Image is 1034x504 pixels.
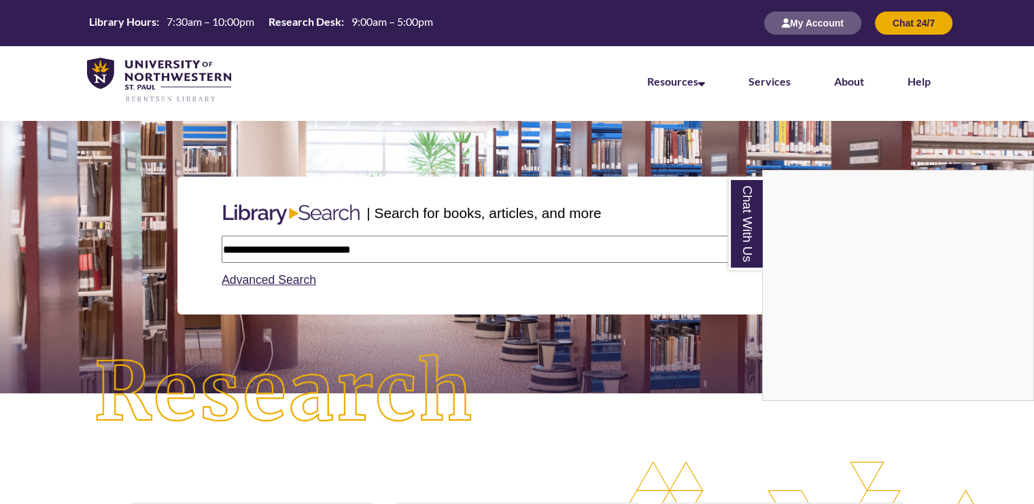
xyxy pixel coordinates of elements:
a: Services [748,75,791,88]
img: UNWSP Library Logo [87,58,231,103]
a: Chat With Us [728,177,763,270]
a: About [834,75,864,88]
div: Chat With Us [762,170,1034,401]
a: Help [908,75,931,88]
a: Resources [647,75,705,88]
iframe: Chat Widget [763,170,1033,400]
